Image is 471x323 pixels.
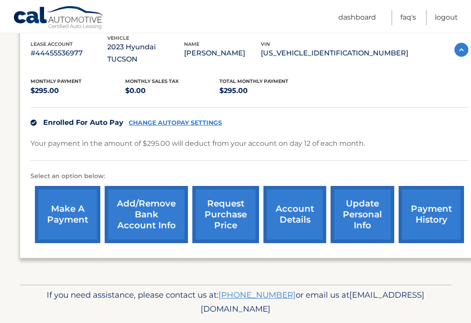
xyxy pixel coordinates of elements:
p: [PERSON_NAME] [184,47,261,59]
p: $0.00 [125,85,220,97]
img: check.svg [31,120,37,126]
p: 2023 Hyundai TUCSON [107,41,184,65]
a: FAQ's [400,10,416,25]
span: vin [261,41,270,47]
span: Monthly sales Tax [125,78,179,84]
img: accordion-active.svg [454,43,468,57]
a: update personal info [331,186,394,243]
span: Monthly Payment [31,78,82,84]
span: vehicle [107,35,129,41]
a: make a payment [35,186,100,243]
span: name [184,41,199,47]
p: Select an option below: [31,171,468,182]
p: Your payment in the amount of $295.00 will deduct from your account on day 12 of each month. [31,137,365,150]
a: Cal Automotive [13,6,105,31]
a: account details [263,186,326,243]
a: payment history [399,186,464,243]
p: [US_VEHICLE_IDENTIFICATION_NUMBER] [261,47,408,59]
p: $295.00 [31,85,125,97]
span: Total Monthly Payment [219,78,288,84]
p: $295.00 [219,85,314,97]
a: [PHONE_NUMBER] [218,290,296,300]
a: Logout [435,10,458,25]
span: lease account [31,41,73,47]
a: request purchase price [192,186,259,243]
p: If you need assistance, please contact us at: or email us at [33,288,438,316]
a: Add/Remove bank account info [105,186,188,243]
a: Dashboard [338,10,376,25]
p: #44455536977 [31,47,107,59]
span: Enrolled For Auto Pay [43,118,123,127]
a: CHANGE AUTOPAY SETTINGS [129,119,222,127]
